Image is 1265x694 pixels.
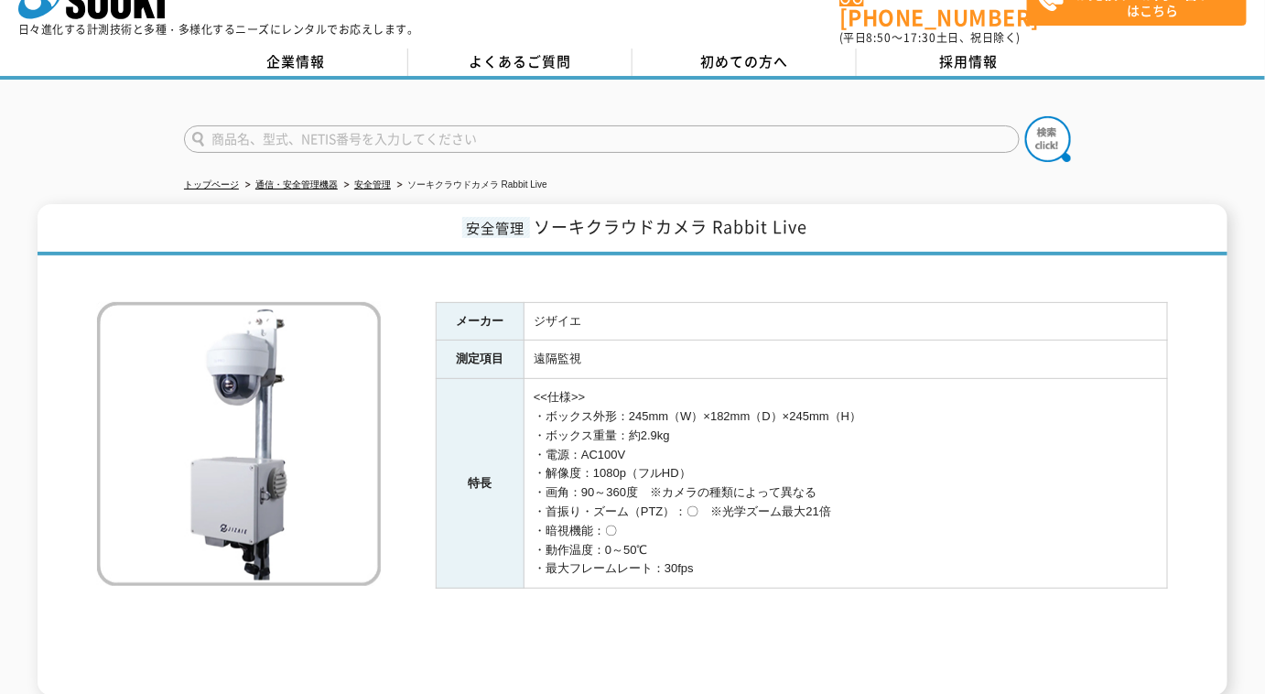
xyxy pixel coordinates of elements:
td: <<仕様>> ・ボックス外形：245mm（W）×182mm（D）×245mm（H） ・ボックス重量：約2.9kg ・電源：AC100V ・解像度：1080p（フルHD） ・画角：90～360度 ... [524,379,1168,589]
a: 初めての方へ [632,49,857,76]
span: 安全管理 [462,217,530,238]
a: 採用情報 [857,49,1081,76]
span: (平日 ～ 土日、祝日除く) [839,29,1021,46]
a: 企業情報 [184,49,408,76]
td: 遠隔監視 [524,341,1168,379]
th: 特長 [437,379,524,589]
span: 初めての方へ [701,51,789,71]
span: 17:30 [903,29,936,46]
input: 商品名、型式、NETIS番号を入力してください [184,125,1020,153]
span: ソーキクラウドカメラ Rabbit Live [535,214,808,239]
a: 通信・安全管理機器 [255,179,338,190]
span: 8:50 [867,29,892,46]
td: ジザイエ [524,302,1168,341]
a: 安全管理 [354,179,391,190]
th: メーカー [437,302,524,341]
a: よくあるご質問 [408,49,632,76]
li: ソーキクラウドカメラ Rabbit Live [394,176,547,195]
th: 測定項目 [437,341,524,379]
a: トップページ [184,179,239,190]
p: 日々進化する計測技術と多種・多様化するニーズにレンタルでお応えします。 [18,24,419,35]
img: btn_search.png [1025,116,1071,162]
img: ソーキクラウドカメラ Rabbit Live [97,302,381,586]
